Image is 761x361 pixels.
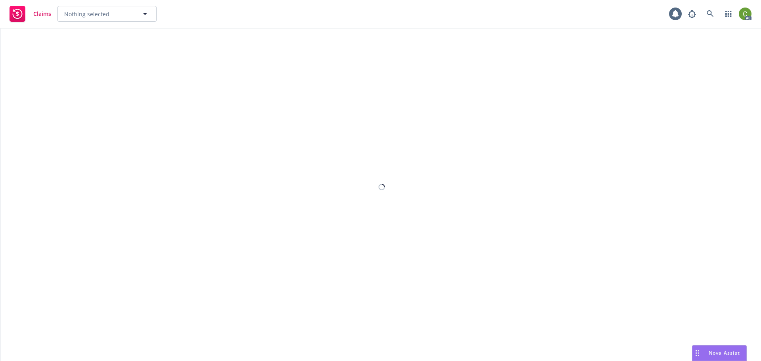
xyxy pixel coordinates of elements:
span: Claims [33,11,51,17]
button: Nova Assist [692,345,747,361]
span: Nova Assist [709,350,740,356]
a: Switch app [721,6,736,22]
a: Search [702,6,718,22]
span: Nothing selected [64,10,109,18]
button: Nothing selected [57,6,157,22]
div: Drag to move [692,346,702,361]
img: photo [739,8,751,20]
a: Report a Bug [684,6,700,22]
